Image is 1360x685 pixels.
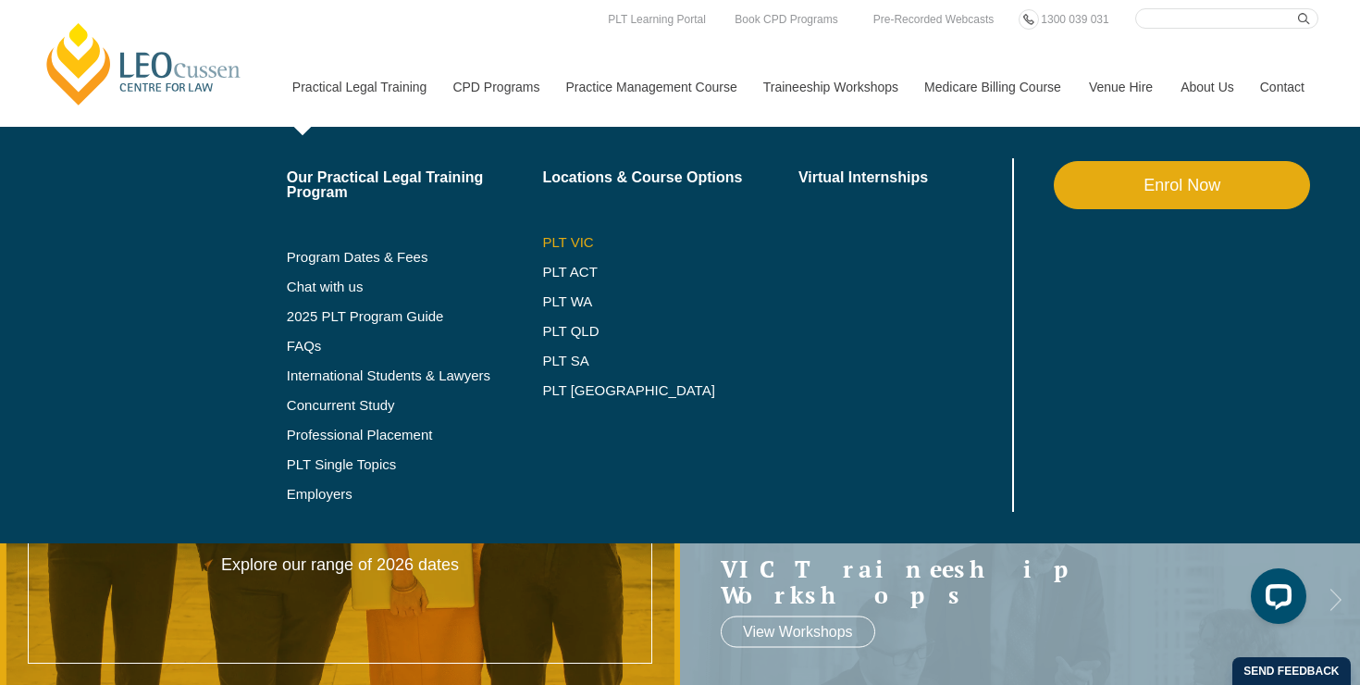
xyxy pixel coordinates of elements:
a: Contact [1246,47,1318,127]
a: Professional Placement [287,428,543,442]
a: Our Practical Legal Training Program [287,170,543,200]
a: PLT Single Topics [287,457,543,472]
iframe: LiveChat chat widget [1236,561,1314,639]
a: Traineeship Workshops [749,47,910,127]
a: PLT [GEOGRAPHIC_DATA] [542,383,798,398]
a: [PERSON_NAME] Centre for Law [42,20,246,107]
a: Pre-Recorded Webcasts [869,9,999,30]
a: Venue Hire [1075,47,1167,127]
a: PLT SA [542,354,798,368]
a: Program Dates & Fees [287,250,543,265]
a: FAQs [287,339,543,354]
a: Chat with us [287,280,543,294]
a: Employers [287,487,543,502]
a: International Students & Lawyers [287,368,543,383]
a: Locations & Course Options [542,170,798,185]
a: CPD Programs [439,47,551,127]
a: Enrol Now [1054,161,1310,209]
a: Concurrent Study [287,398,543,413]
a: Book CPD Programs [730,9,842,30]
a: PLT WA [542,294,752,309]
p: Explore our range of 2026 dates [204,554,476,576]
a: Virtual Internships [798,170,1008,185]
a: VIC Traineeship Workshops [721,556,1282,607]
a: Practical Legal Training [278,47,439,127]
a: PLT VIC [542,235,798,250]
a: View Workshops [721,616,875,648]
span: 1300 039 031 [1041,13,1108,26]
a: PLT QLD [542,324,798,339]
a: Practice Management Course [552,47,749,127]
a: About Us [1167,47,1246,127]
a: 2025 PLT Program Guide [287,309,497,324]
a: Medicare Billing Course [910,47,1075,127]
a: 1300 039 031 [1036,9,1113,30]
a: PLT Learning Portal [603,9,711,30]
a: PLT ACT [542,265,798,280]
